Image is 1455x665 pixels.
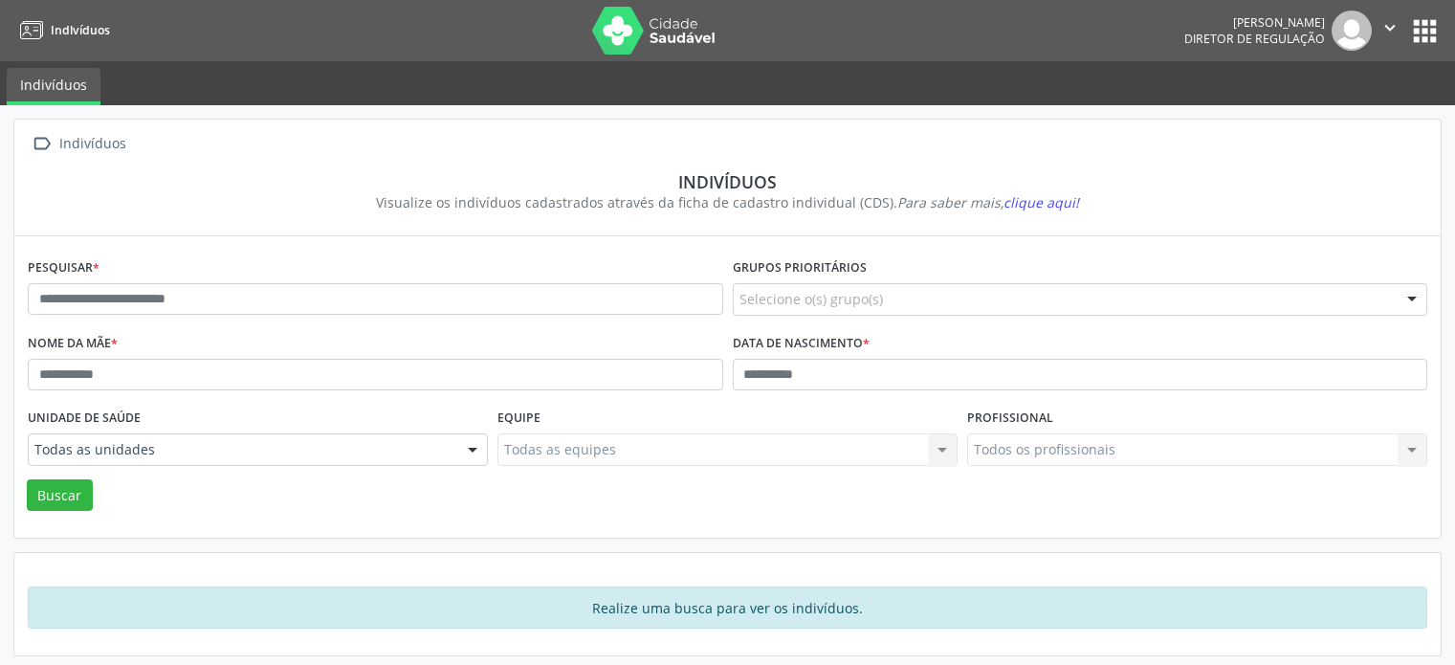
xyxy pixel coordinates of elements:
div: Visualize os indivíduos cadastrados através da ficha de cadastro individual (CDS). [41,192,1414,212]
span: clique aqui! [1003,193,1079,211]
span: Todas as unidades [34,440,449,459]
i:  [28,130,55,158]
div: Indivíduos [55,130,129,158]
button:  [1372,11,1408,51]
button: Buscar [27,479,93,512]
label: Pesquisar [28,254,99,283]
label: Unidade de saúde [28,404,141,433]
button: apps [1408,14,1442,48]
label: Grupos prioritários [733,254,867,283]
a:  Indivíduos [28,130,129,158]
a: Indivíduos [7,68,100,105]
span: Diretor de regulação [1184,31,1325,47]
label: Data de nascimento [733,329,870,359]
a: Indivíduos [13,14,110,46]
i: Para saber mais, [897,193,1079,211]
div: Indivíduos [41,171,1414,192]
span: Indivíduos [51,22,110,38]
span: Selecione o(s) grupo(s) [739,289,883,309]
label: Nome da mãe [28,329,118,359]
label: Equipe [497,404,540,433]
i:  [1379,17,1400,38]
div: [PERSON_NAME] [1184,14,1325,31]
img: img [1332,11,1372,51]
div: Realize uma busca para ver os indivíduos. [28,587,1427,629]
label: Profissional [967,404,1053,433]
